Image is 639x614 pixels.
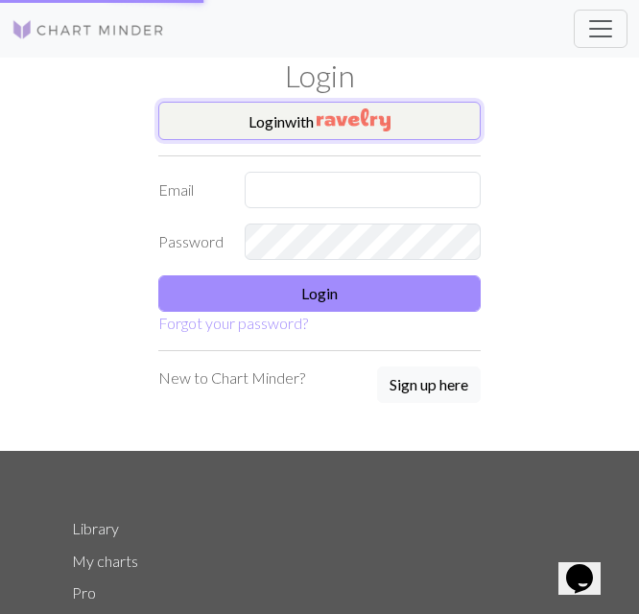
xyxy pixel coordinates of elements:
h1: Login [60,58,579,94]
label: Password [147,224,233,260]
button: Sign up here [377,366,481,403]
img: Logo [12,18,165,41]
button: Toggle navigation [574,10,627,48]
a: My charts [72,552,138,570]
a: Sign up here [377,366,481,405]
button: Loginwith [158,102,481,140]
a: Library [72,519,119,537]
a: Forgot your password? [158,314,308,332]
button: Login [158,275,481,312]
p: New to Chart Minder? [158,366,305,390]
iframe: chat widget [558,537,620,595]
a: Pro [72,583,96,602]
img: Ravelry [317,108,390,131]
label: Email [147,172,233,208]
